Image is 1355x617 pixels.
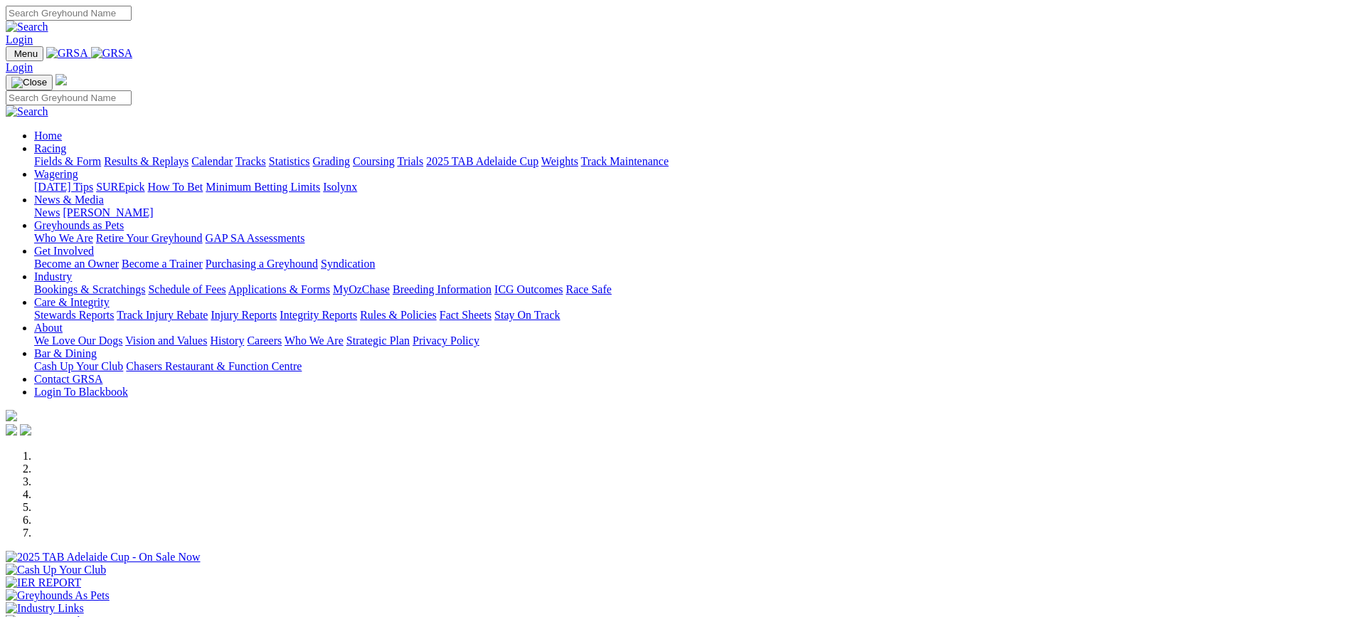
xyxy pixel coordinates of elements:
a: Minimum Betting Limits [206,181,320,193]
a: Schedule of Fees [148,283,225,295]
a: Coursing [353,155,395,167]
div: Wagering [34,181,1349,194]
a: Purchasing a Greyhound [206,258,318,270]
a: Trials [397,155,423,167]
img: GRSA [91,47,133,60]
a: Chasers Restaurant & Function Centre [126,360,302,372]
a: SUREpick [96,181,144,193]
img: logo-grsa-white.png [55,74,67,85]
a: Strategic Plan [346,334,410,347]
a: Who We Are [34,232,93,244]
a: How To Bet [148,181,203,193]
a: Fields & Form [34,155,101,167]
a: Stay On Track [494,309,560,321]
a: Race Safe [565,283,611,295]
a: Calendar [191,155,233,167]
a: ICG Outcomes [494,283,563,295]
a: Applications & Forms [228,283,330,295]
a: [PERSON_NAME] [63,206,153,218]
a: Tracks [235,155,266,167]
img: Cash Up Your Club [6,564,106,576]
img: twitter.svg [20,424,31,436]
a: Racing [34,142,66,154]
a: [DATE] Tips [34,181,93,193]
a: Breeding Information [393,283,491,295]
a: Care & Integrity [34,296,110,308]
img: Industry Links [6,602,84,615]
a: Vision and Values [125,334,207,347]
a: MyOzChase [333,283,390,295]
a: Industry [34,270,72,283]
a: Rules & Policies [360,309,437,321]
div: Bar & Dining [34,360,1349,373]
a: Fact Sheets [440,309,491,321]
a: We Love Our Dogs [34,334,122,347]
div: Industry [34,283,1349,296]
img: GRSA [46,47,88,60]
a: Privacy Policy [413,334,479,347]
a: Bar & Dining [34,347,97,359]
a: Get Involved [34,245,94,257]
a: Wagering [34,168,78,180]
a: Results & Replays [104,155,188,167]
a: History [210,334,244,347]
button: Toggle navigation [6,46,43,61]
a: Track Maintenance [581,155,669,167]
img: facebook.svg [6,424,17,436]
div: Racing [34,155,1349,168]
a: Statistics [269,155,310,167]
img: Close [11,77,47,88]
a: Become an Owner [34,258,119,270]
div: About [34,334,1349,347]
a: Greyhounds as Pets [34,219,124,231]
button: Toggle navigation [6,75,53,90]
a: 2025 TAB Adelaide Cup [426,155,538,167]
a: Login To Blackbook [34,386,128,398]
a: About [34,322,63,334]
a: Who We Are [285,334,344,347]
div: Get Involved [34,258,1349,270]
a: Home [34,130,62,142]
img: logo-grsa-white.png [6,410,17,421]
a: Become a Trainer [122,258,203,270]
a: News & Media [34,194,104,206]
a: Weights [541,155,578,167]
a: Grading [313,155,350,167]
div: News & Media [34,206,1349,219]
a: GAP SA Assessments [206,232,305,244]
img: 2025 TAB Adelaide Cup - On Sale Now [6,551,201,564]
a: Cash Up Your Club [34,360,123,372]
input: Search [6,90,132,105]
div: Greyhounds as Pets [34,232,1349,245]
img: Greyhounds As Pets [6,589,110,602]
img: IER REPORT [6,576,81,589]
a: Isolynx [323,181,357,193]
img: Search [6,105,48,118]
div: Care & Integrity [34,309,1349,322]
input: Search [6,6,132,21]
a: Integrity Reports [280,309,357,321]
a: Login [6,61,33,73]
a: Retire Your Greyhound [96,232,203,244]
a: Track Injury Rebate [117,309,208,321]
a: Login [6,33,33,46]
a: Injury Reports [211,309,277,321]
a: Bookings & Scratchings [34,283,145,295]
span: Menu [14,48,38,59]
a: Stewards Reports [34,309,114,321]
a: Syndication [321,258,375,270]
a: News [34,206,60,218]
a: Contact GRSA [34,373,102,385]
a: Careers [247,334,282,347]
img: Search [6,21,48,33]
